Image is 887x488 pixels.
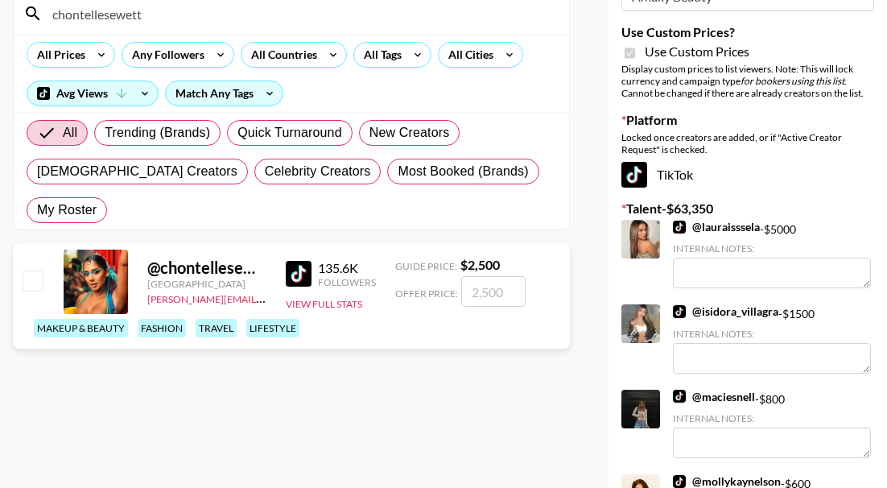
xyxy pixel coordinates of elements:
[27,43,89,67] div: All Prices
[241,43,320,67] div: All Countries
[621,131,874,155] div: Locked once creators are added, or if "Active Creator Request" is checked.
[63,123,77,143] span: All
[673,221,686,234] img: TikTok
[673,390,686,403] img: TikTok
[461,276,526,307] input: 2,500
[439,43,497,67] div: All Cities
[147,278,266,290] div: [GEOGRAPHIC_DATA]
[196,319,237,337] div: travel
[673,304,871,373] div: - $ 1500
[369,123,450,143] span: New Creators
[673,220,760,234] a: @lauraisssela
[265,162,371,181] span: Celebrity Creators
[673,220,871,288] div: - $ 5000
[621,24,874,40] label: Use Custom Prices?
[673,475,686,488] img: TikTok
[318,260,376,276] div: 135.6K
[286,298,362,310] button: View Full Stats
[286,261,311,287] img: TikTok
[147,258,266,278] div: @ chontellesewett
[37,162,237,181] span: [DEMOGRAPHIC_DATA] Creators
[105,123,210,143] span: Trending (Brands)
[166,81,283,105] div: Match Any Tags
[741,75,844,87] em: for bookers using this list
[645,43,749,60] span: Use Custom Prices
[395,287,458,300] span: Offer Price:
[621,112,874,128] label: Platform
[354,43,405,67] div: All Tags
[621,162,874,188] div: TikTok
[237,123,342,143] span: Quick Turnaround
[43,1,559,27] input: Search by User Name
[27,81,158,105] div: Avg Views
[673,390,755,404] a: @maciesnell
[673,305,686,318] img: TikTok
[673,412,871,424] div: Internal Notes:
[621,162,647,188] img: TikTok
[34,319,128,337] div: makeup & beauty
[673,242,871,254] div: Internal Notes:
[621,63,874,99] div: Display custom prices to list viewers. Note: This will lock currency and campaign type . Cannot b...
[673,390,871,458] div: - $ 800
[395,260,457,272] span: Guide Price:
[460,257,500,272] strong: $ 2,500
[673,328,871,340] div: Internal Notes:
[147,290,386,305] a: [PERSON_NAME][EMAIL_ADDRESS][DOMAIN_NAME]
[318,276,376,288] div: Followers
[246,319,299,337] div: lifestyle
[138,319,186,337] div: fashion
[398,162,528,181] span: Most Booked (Brands)
[621,201,874,217] label: Talent - $ 63,350
[37,201,97,220] span: My Roster
[673,304,778,319] a: @isidora_villagra
[122,43,208,67] div: Any Followers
